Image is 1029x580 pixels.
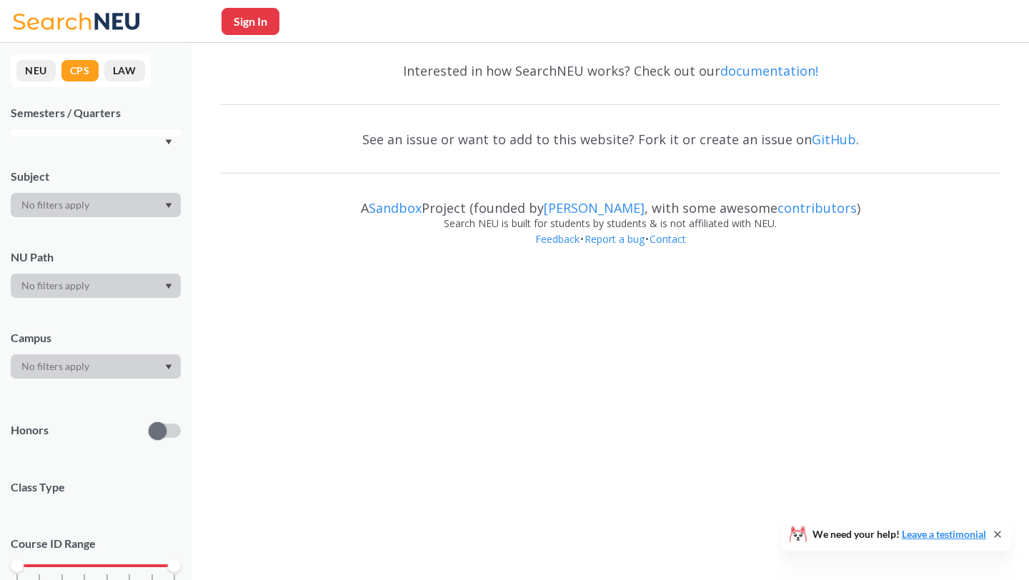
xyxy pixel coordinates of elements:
button: NEU [16,60,56,81]
div: Subject [11,169,181,184]
svg: Dropdown arrow [165,284,172,289]
p: Course ID Range [11,536,181,552]
a: Feedback [535,232,580,246]
svg: Dropdown arrow [165,364,172,370]
p: Honors [11,422,49,439]
a: Contact [649,232,687,246]
button: CPS [61,60,99,81]
a: GitHub [812,131,856,148]
button: Sign In [222,8,279,35]
div: NU Path [11,249,181,265]
a: Sandbox [369,199,422,216]
div: Dropdown arrow [11,193,181,217]
a: Report a bug [584,232,645,246]
div: Campus [11,330,181,346]
a: [PERSON_NAME] [544,199,645,216]
a: contributors [777,199,857,216]
div: Interested in how SearchNEU works? Check out our [220,50,1000,91]
div: See an issue or want to add to this website? Fork it or create an issue on . [220,119,1000,160]
button: LAW [104,60,145,81]
span: We need your help! [812,529,986,539]
svg: Dropdown arrow [165,139,172,145]
div: Search NEU is built for students by students & is not affiliated with NEU. [220,216,1000,231]
span: Class Type [11,479,181,495]
div: Dropdown arrow [11,354,181,379]
div: • • [220,231,1000,269]
a: Leave a testimonial [902,528,986,540]
svg: Dropdown arrow [165,203,172,209]
a: documentation! [720,62,818,79]
div: Semesters / Quarters [11,105,181,121]
div: Dropdown arrow [11,274,181,298]
div: A Project (founded by , with some awesome ) [220,187,1000,216]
